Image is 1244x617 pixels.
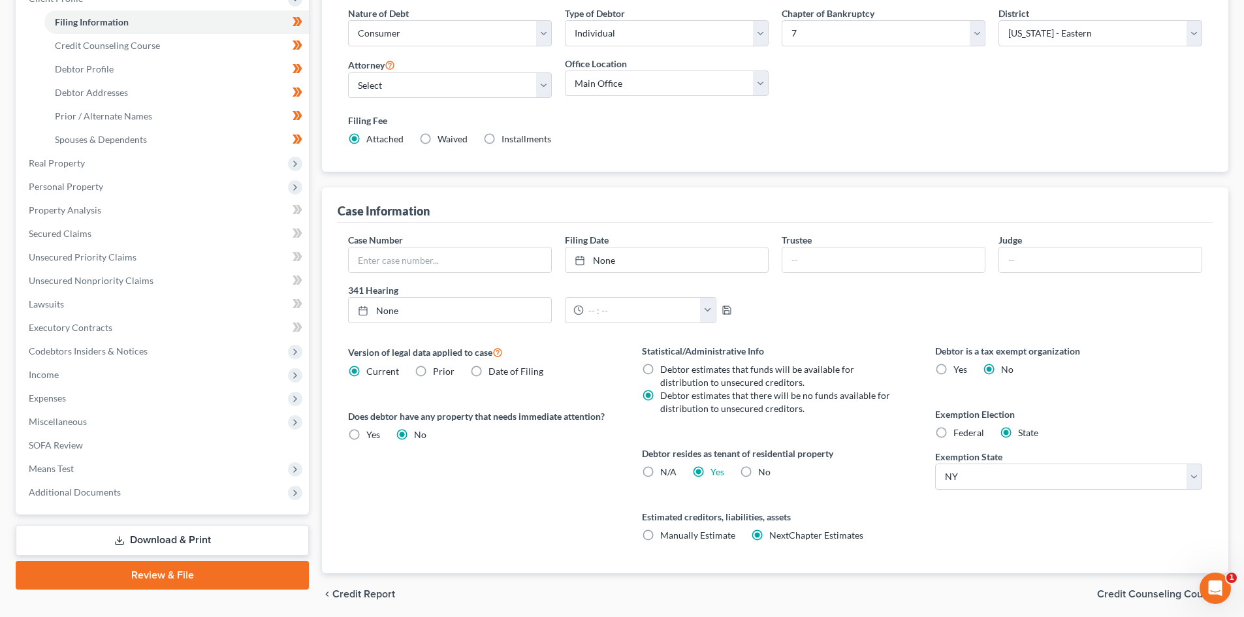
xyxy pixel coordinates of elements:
span: Secured Claims [29,228,91,239]
label: Debtor resides as tenant of residential property [642,447,909,460]
span: No [1001,364,1013,375]
a: Executory Contracts [18,316,309,340]
span: Property Analysis [29,204,101,215]
input: -- [999,247,1202,272]
span: Credit Counseling Course [55,40,160,51]
span: Credit Counseling Course [1097,589,1218,599]
a: Unsecured Priority Claims [18,245,309,269]
a: Download & Print [16,525,309,556]
button: Credit Counseling Course chevron_right [1097,589,1228,599]
a: Spouses & Dependents [44,128,309,151]
a: None [566,247,768,272]
span: Manually Estimate [660,530,735,541]
input: -- [782,247,985,272]
span: Additional Documents [29,486,121,498]
a: Credit Counseling Course [44,34,309,57]
span: Prior [433,366,455,377]
label: District [998,7,1029,20]
span: Prior / Alternate Names [55,110,152,121]
a: Review & File [16,561,309,590]
label: Nature of Debt [348,7,409,20]
span: Debtor Addresses [55,87,128,98]
label: Chapter of Bankruptcy [782,7,874,20]
span: Debtor estimates that there will be no funds available for distribution to unsecured creditors. [660,390,890,414]
label: Judge [998,233,1022,247]
span: Yes [366,429,380,440]
span: Executory Contracts [29,322,112,333]
label: Trustee [782,233,812,247]
span: Yes [953,364,967,375]
i: chevron_left [322,589,332,599]
label: Type of Debtor [565,7,625,20]
span: N/A [660,466,677,477]
span: Real Property [29,157,85,168]
span: 1 [1226,573,1237,583]
iframe: Intercom live chat [1200,573,1231,604]
label: Filing Fee [348,114,1202,127]
label: Version of legal data applied to case [348,344,615,360]
span: State [1018,427,1038,438]
label: Office Location [565,57,627,71]
span: No [758,466,771,477]
label: 341 Hearing [342,283,775,297]
span: Personal Property [29,181,103,192]
a: Property Analysis [18,198,309,222]
label: Exemption State [935,450,1002,464]
a: Filing Information [44,10,309,34]
label: Estimated creditors, liabilities, assets [642,510,909,524]
a: Lawsuits [18,293,309,316]
label: Debtor is a tax exempt organization [935,344,1202,358]
span: NextChapter Estimates [769,530,863,541]
a: Debtor Addresses [44,81,309,104]
a: SOFA Review [18,434,309,457]
span: Income [29,369,59,380]
span: Means Test [29,463,74,474]
a: Prior / Alternate Names [44,104,309,128]
label: Statistical/Administrative Info [642,344,909,358]
span: Unsecured Nonpriority Claims [29,275,153,286]
span: Debtor estimates that funds will be available for distribution to unsecured creditors. [660,364,854,388]
span: Debtor Profile [55,63,114,74]
span: Expenses [29,392,66,403]
label: Exemption Election [935,407,1202,421]
input: -- : -- [584,298,701,323]
span: Credit Report [332,589,395,599]
span: No [414,429,426,440]
span: Date of Filing [488,366,543,377]
span: Lawsuits [29,298,64,309]
a: None [349,298,551,323]
input: Enter case number... [349,247,551,272]
a: Debtor Profile [44,57,309,81]
span: Waived [438,133,468,144]
a: Yes [710,466,724,477]
span: Current [366,366,399,377]
div: Case Information [338,203,430,219]
span: Attached [366,133,404,144]
span: Codebtors Insiders & Notices [29,345,148,356]
span: SOFA Review [29,439,83,451]
label: Filing Date [565,233,609,247]
a: Unsecured Nonpriority Claims [18,269,309,293]
span: Installments [502,133,551,144]
span: Federal [953,427,984,438]
a: Secured Claims [18,222,309,245]
label: Case Number [348,233,403,247]
span: Spouses & Dependents [55,134,147,145]
span: Unsecured Priority Claims [29,251,136,262]
label: Does debtor have any property that needs immediate attention? [348,409,615,423]
span: Miscellaneous [29,416,87,427]
label: Attorney [348,57,395,72]
span: Filing Information [55,16,129,27]
button: chevron_left Credit Report [322,589,395,599]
